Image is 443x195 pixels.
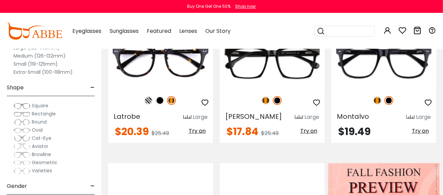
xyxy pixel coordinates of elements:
[115,124,149,139] span: $20.39
[227,124,258,139] span: $17.84
[32,127,43,133] span: Oval
[14,143,30,150] img: Aviator.png
[338,124,371,139] span: $19.49
[337,112,369,121] span: Montalvo
[72,27,101,35] span: Eyeglasses
[108,36,213,89] img: Tortoise Latrobe - Acetate ,Adjust Nose Pads
[232,3,256,9] a: Shop now
[220,36,325,89] img: Black Gilbert - Acetate ,Universal Bridge Fit
[14,103,30,109] img: Square.png
[412,127,429,135] span: Try on
[14,52,66,60] label: Medium (126-132mm)
[144,96,153,105] img: Pattern
[205,27,231,35] span: Our Story
[273,96,282,105] img: Black
[110,27,139,35] span: Sunglasses
[384,96,393,105] img: Black
[14,151,30,158] img: Browline.png
[14,127,30,134] img: Oval.png
[14,68,73,76] label: Extra-Small (100-118mm)
[32,159,57,166] span: Geometric
[7,80,24,96] span: Shape
[406,115,415,120] img: size ruler
[300,127,317,135] span: Try on
[147,27,171,35] span: Featured
[32,143,48,150] span: Aviator
[14,119,30,126] img: Round.png
[331,36,436,89] img: Black Montalvo - Acetate ,Universal Bridge Fit
[32,102,48,109] span: Square
[416,113,431,121] div: Large
[261,129,279,137] span: $25.49
[298,127,319,135] button: Try on
[373,96,382,105] img: Tortoise
[410,127,431,135] button: Try on
[32,135,51,142] span: Cat-Eye
[235,3,256,9] div: Shop now
[187,127,208,135] button: Try on
[14,159,30,166] img: Geometric.png
[90,80,95,96] span: -
[156,96,164,105] img: Black
[7,178,27,194] span: Gender
[304,113,319,121] div: Large
[90,178,95,194] span: -
[261,96,270,105] img: Tortoise
[114,112,140,121] span: Latrobe
[14,60,58,68] label: Small (119-125mm)
[32,110,56,117] span: Rectangle
[7,23,62,40] img: abbeglasses.com
[183,115,191,120] img: size ruler
[151,129,169,137] span: $25.49
[187,3,231,9] div: Buy One Get One 50%
[32,151,51,158] span: Browline
[167,96,176,105] img: Tortoise
[179,27,197,35] span: Lenses
[32,118,47,125] span: Round
[14,111,30,117] img: Rectangle.png
[193,113,208,121] div: Large
[14,168,30,175] img: Varieties.png
[225,112,282,121] span: [PERSON_NAME]
[14,135,30,142] img: Cat-Eye.png
[295,115,303,120] img: size ruler
[189,127,206,135] span: Try on
[32,167,52,174] span: Varieties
